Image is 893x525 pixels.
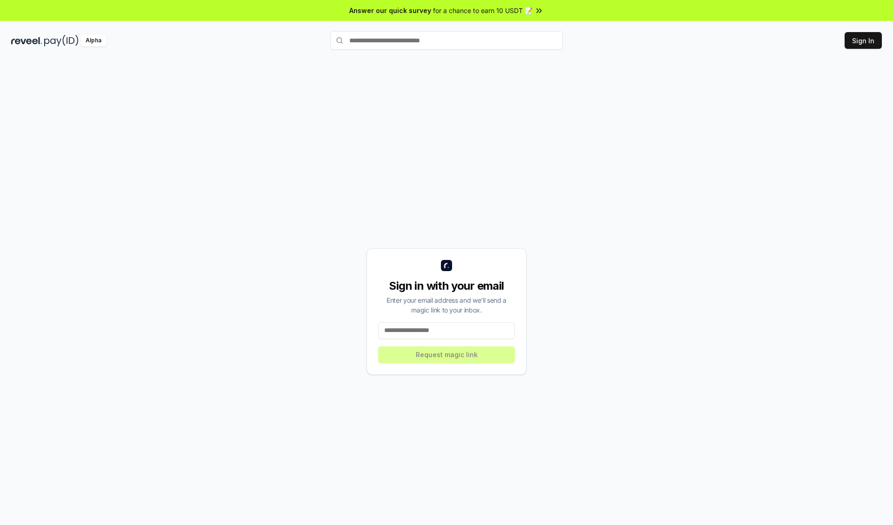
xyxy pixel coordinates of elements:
button: Sign In [845,32,882,49]
div: Sign in with your email [378,279,515,293]
img: pay_id [44,35,79,47]
img: reveel_dark [11,35,42,47]
span: Answer our quick survey [349,6,431,15]
span: for a chance to earn 10 USDT 📝 [433,6,533,15]
div: Alpha [80,35,107,47]
div: Enter your email address and we’ll send a magic link to your inbox. [378,295,515,315]
img: logo_small [441,260,452,271]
